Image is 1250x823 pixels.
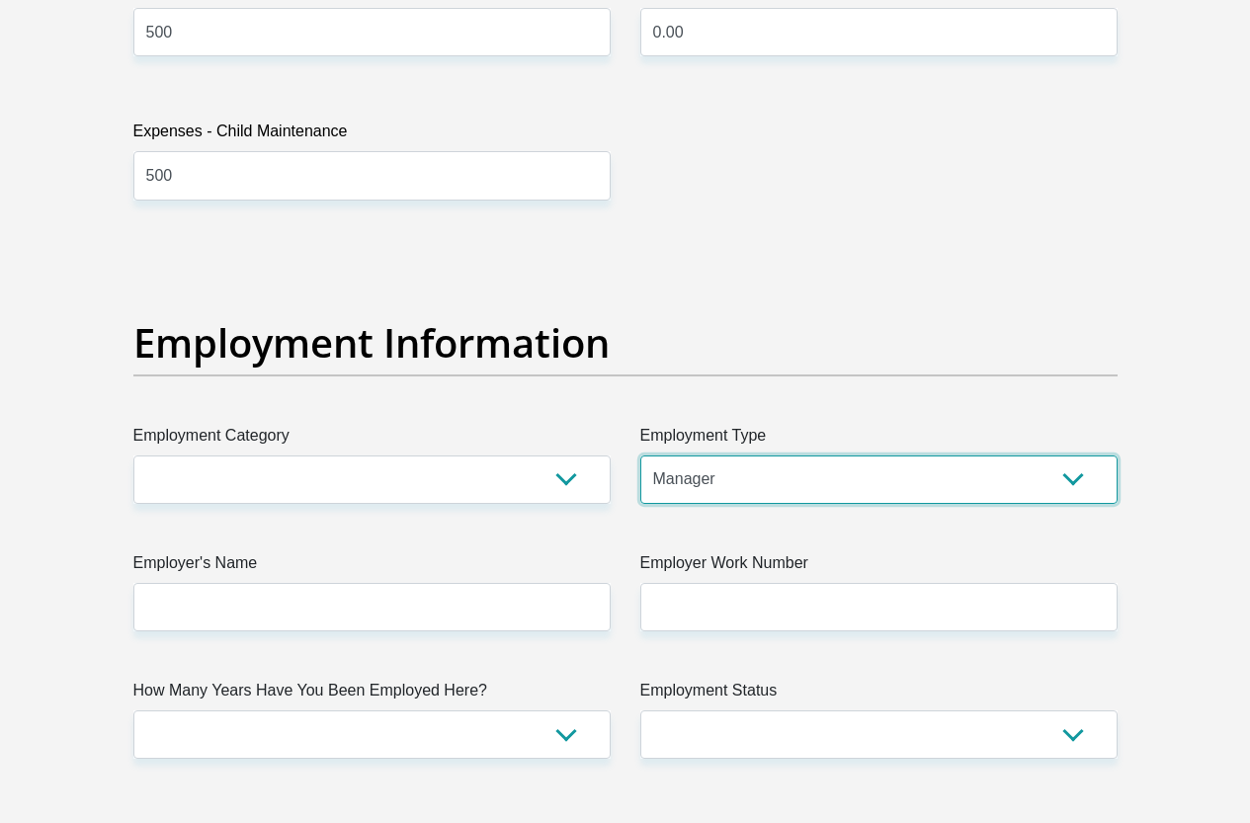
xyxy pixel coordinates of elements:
[133,8,611,56] input: Expenses - Water/Electricity
[133,679,611,710] label: How Many Years Have You Been Employed Here?
[133,151,611,200] input: Expenses - Child Maintenance
[640,8,1118,56] input: Expenses - Education
[640,424,1118,455] label: Employment Type
[133,120,611,151] label: Expenses - Child Maintenance
[133,424,611,455] label: Employment Category
[133,319,1118,367] h2: Employment Information
[133,551,611,583] label: Employer's Name
[133,583,611,631] input: Employer's Name
[640,679,1118,710] label: Employment Status
[640,583,1118,631] input: Employer Work Number
[640,551,1118,583] label: Employer Work Number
